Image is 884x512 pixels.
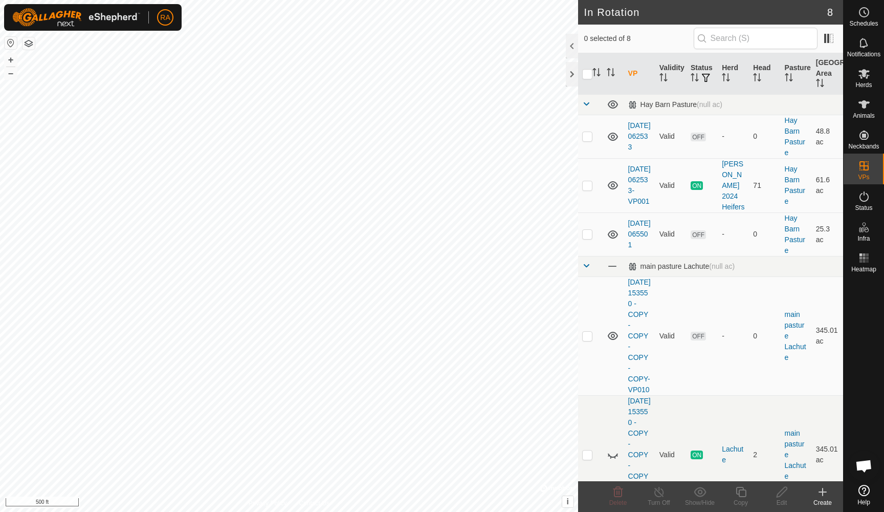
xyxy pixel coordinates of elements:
img: Gallagher Logo [12,8,140,27]
span: (null ac) [697,100,722,109]
span: OFF [691,332,706,340]
p-sorticon: Activate to sort [607,70,615,78]
td: Valid [655,158,687,212]
td: 61.6 ac [812,158,843,212]
span: Animals [853,113,875,119]
a: [DATE] 065501 [628,219,651,249]
div: - [722,131,745,142]
a: Help [844,481,884,509]
th: Herd [718,53,749,95]
span: Notifications [847,51,880,57]
div: - [722,229,745,240]
span: ON [691,181,703,190]
th: [GEOGRAPHIC_DATA] Area [812,53,843,95]
button: Reset Map [5,37,17,49]
td: Valid [655,212,687,256]
a: Privacy Policy [249,499,287,508]
p-sorticon: Activate to sort [592,70,601,78]
td: 48.8 ac [812,115,843,158]
span: OFF [691,230,706,239]
a: Contact Us [299,499,329,508]
td: 0 [749,115,780,158]
td: 345.01 ac [812,276,843,395]
span: RA [160,12,170,23]
p-sorticon: Activate to sort [816,80,824,89]
a: main pasture Lachute [785,429,806,480]
a: main pasture Lachute [785,310,806,361]
td: Valid [655,276,687,395]
span: OFF [691,133,706,141]
div: Open chat [849,451,879,481]
button: – [5,67,17,79]
th: Pasture [781,53,812,95]
h2: In Rotation [584,6,827,18]
span: Infra [857,236,870,242]
span: Heatmap [851,266,876,272]
button: i [562,496,573,507]
div: Lachute [722,444,745,465]
span: Herds [855,82,872,88]
span: Status [855,205,872,211]
span: Schedules [849,20,878,27]
a: Hay Barn Pasture [785,165,805,205]
a: [DATE] 062533-VP001 [628,165,651,205]
button: + [5,54,17,66]
div: Show/Hide [679,498,720,507]
span: (null ac) [709,262,735,270]
th: Head [749,53,780,95]
div: Copy [720,498,761,507]
td: 0 [749,212,780,256]
p-sorticon: Activate to sort [691,75,699,83]
span: ON [691,451,703,459]
span: Delete [609,499,627,506]
div: Turn Off [638,498,679,507]
button: Map Layers [23,37,35,50]
span: VPs [858,174,869,180]
div: Edit [761,498,802,507]
p-sorticon: Activate to sort [785,75,793,83]
input: Search (S) [694,28,817,49]
span: Neckbands [848,143,879,150]
td: 0 [749,276,780,395]
td: Valid [655,115,687,158]
a: [DATE] 153550 - COPY - COPY - COPY - COPY-VP010 [628,278,651,394]
p-sorticon: Activate to sort [722,75,730,83]
div: Hay Barn Pasture [628,100,722,109]
a: [DATE] 062533 [628,121,651,151]
p-sorticon: Activate to sort [659,75,668,83]
th: Validity [655,53,687,95]
span: 8 [827,5,833,20]
p-sorticon: Activate to sort [753,75,761,83]
a: Hay Barn Pasture [785,214,805,254]
div: - [722,331,745,342]
span: 0 selected of 8 [584,33,694,44]
td: 25.3 ac [812,212,843,256]
td: 71 [749,158,780,212]
span: i [566,497,568,506]
th: VP [624,53,655,95]
div: main pasture Lachute [628,262,735,271]
a: Hay Barn Pasture [785,116,805,157]
div: Create [802,498,843,507]
span: Help [857,499,870,505]
th: Status [687,53,718,95]
div: [PERSON_NAME] 2024 Heifers [722,159,745,212]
